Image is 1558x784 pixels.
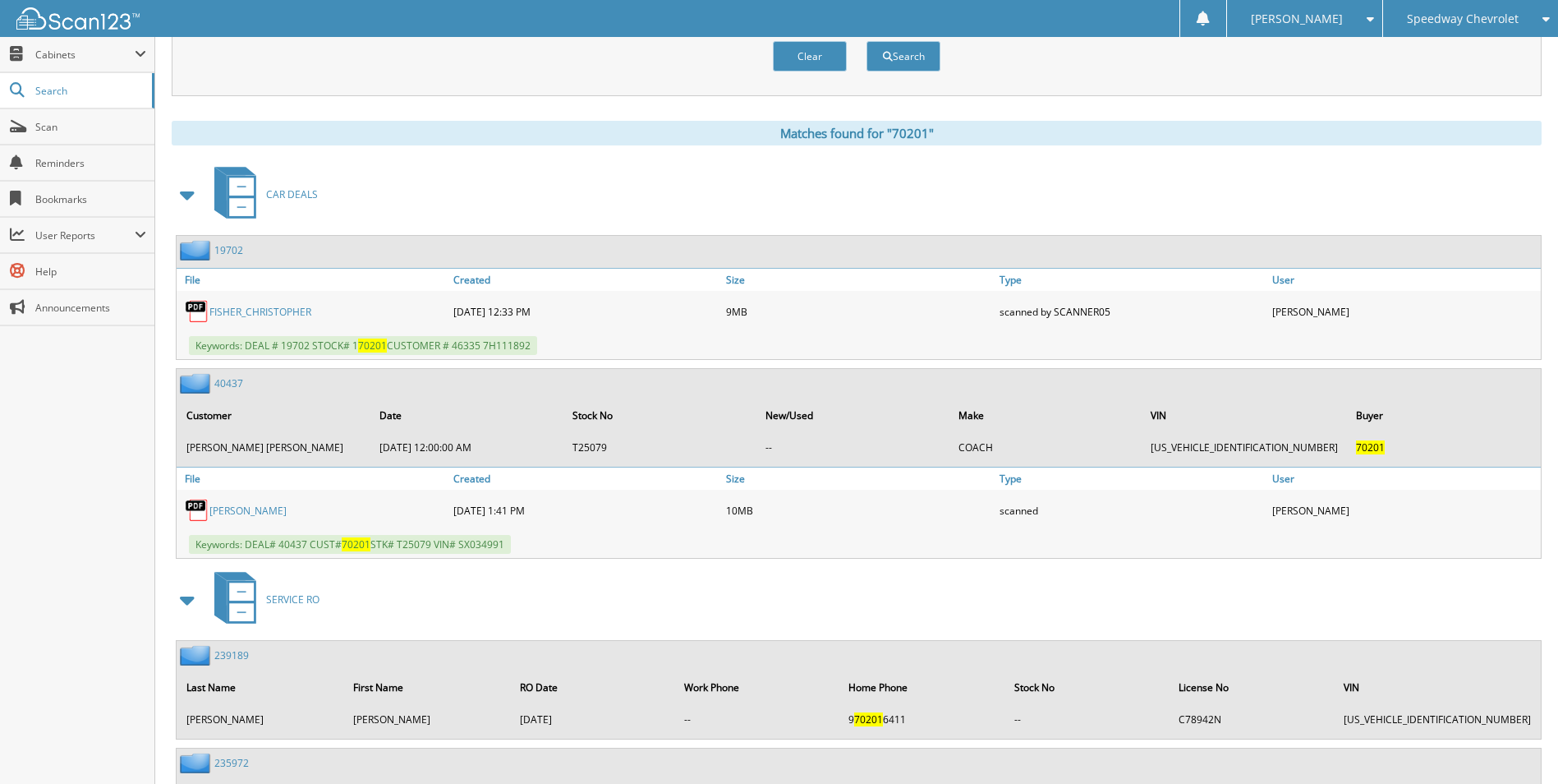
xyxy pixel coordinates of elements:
th: RO Date [512,671,674,704]
div: Matches found for "70201" [172,121,1542,145]
a: 239189 [214,648,249,662]
span: Speedway Chevrolet [1407,14,1519,24]
span: 70201 [342,537,370,551]
span: Scan [35,120,146,134]
span: Announcements [35,301,146,315]
div: scanned by SCANNER05 [995,295,1268,328]
th: First Name [345,671,510,704]
a: [PERSON_NAME] [209,504,287,518]
a: 235972 [214,756,249,770]
td: [PERSON_NAME] [178,706,343,733]
span: 70201 [854,713,883,726]
td: COACH [950,434,1142,461]
a: Created [449,468,722,490]
img: folder2.png [180,240,214,261]
span: 70201 [1356,440,1385,454]
th: Work Phone [676,671,839,704]
a: File [177,269,449,291]
td: T25079 [564,434,756,461]
span: User Reports [35,228,135,242]
td: [PERSON_NAME] [345,706,510,733]
td: -- [1006,706,1169,733]
a: SERVICE RO [205,567,319,632]
a: 19702 [214,243,243,257]
span: CAR DEALS [266,187,318,201]
a: Type [995,468,1268,490]
img: folder2.png [180,753,214,773]
div: 9MB [722,295,995,328]
div: 10MB [722,494,995,527]
div: [DATE] 1:41 PM [449,494,722,527]
th: Stock No [1006,671,1169,704]
th: VIN [1142,399,1346,432]
div: [DATE] 12:33 PM [449,295,722,328]
a: 40437 [214,376,243,390]
span: Bookmarks [35,192,146,206]
div: scanned [995,494,1268,527]
td: [US_VEHICLE_IDENTIFICATION_NUMBER] [1335,706,1539,733]
span: 70201 [358,339,387,353]
td: [US_VEHICLE_IDENTIFICATION_NUMBER] [1142,434,1346,461]
th: Make [950,399,1142,432]
span: Keywords: DEAL # 19702 STOCK# 1 CUSTOMER # 46335 7H111892 [189,336,537,355]
img: PDF.png [185,299,209,324]
div: [PERSON_NAME] [1268,494,1541,527]
td: 9 6411 [840,706,1004,733]
button: Clear [773,41,847,71]
img: folder2.png [180,645,214,666]
img: scan123-logo-white.svg [16,7,140,30]
a: Size [722,269,995,291]
th: Customer [178,399,370,432]
span: SERVICE RO [266,593,319,606]
img: folder2.png [180,373,214,394]
a: CAR DEALS [205,162,318,227]
th: VIN [1335,671,1539,704]
iframe: Chat Widget [1476,705,1558,784]
button: Search [866,41,940,71]
td: [DATE] 12:00:00 AM [371,434,563,461]
span: Keywords: DEAL# 40437 CUST# STK# T25079 VIN# SX034991 [189,535,511,554]
a: Created [449,269,722,291]
span: Help [35,265,146,279]
th: New/Used [757,399,949,432]
td: C78942N [1170,706,1334,733]
th: Stock No [564,399,756,432]
span: [PERSON_NAME] [1251,14,1343,24]
td: -- [757,434,949,461]
a: File [177,468,449,490]
a: User [1268,269,1541,291]
th: Date [371,399,563,432]
a: Type [995,269,1268,291]
span: Reminders [35,156,146,170]
td: [PERSON_NAME] [PERSON_NAME] [178,434,370,461]
div: [PERSON_NAME] [1268,295,1541,328]
span: Cabinets [35,48,135,62]
th: Home Phone [840,671,1004,704]
a: FISHER_CHRISTOPHER [209,305,311,319]
td: -- [676,706,839,733]
a: User [1268,468,1541,490]
img: PDF.png [185,498,209,523]
td: [DATE] [512,706,674,733]
th: License No [1170,671,1334,704]
a: Size [722,468,995,490]
th: Last Name [178,671,343,704]
th: Buyer [1348,399,1539,432]
span: Search [35,84,144,98]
